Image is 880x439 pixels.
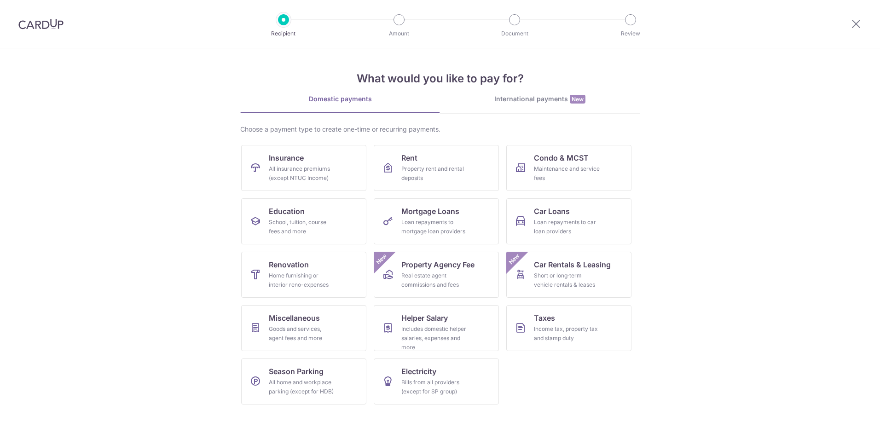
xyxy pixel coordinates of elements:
[365,29,433,38] p: Amount
[269,366,324,377] span: Season Parking
[374,358,499,404] a: ElectricityBills from all providers (except for SP group)
[269,164,335,183] div: All insurance premiums (except NTUC Income)
[534,164,600,183] div: Maintenance and service fees
[401,366,436,377] span: Electricity
[534,271,600,289] div: Short or long‑term vehicle rentals & leases
[534,324,600,343] div: Income tax, property tax and stamp duty
[374,198,499,244] a: Mortgage LoansLoan repayments to mortgage loan providers
[440,94,640,104] div: International payments
[534,152,589,163] span: Condo & MCST
[249,29,318,38] p: Recipient
[269,378,335,396] div: All home and workplace parking (except for HDB)
[534,206,570,217] span: Car Loans
[401,152,417,163] span: Rent
[506,145,631,191] a: Condo & MCSTMaintenance and service fees
[374,252,499,298] a: Property Agency FeeReal estate agent commissions and feesNew
[596,29,665,38] p: Review
[241,252,366,298] a: RenovationHome furnishing or interior reno-expenses
[534,218,600,236] div: Loan repayments to car loan providers
[374,145,499,191] a: RentProperty rent and rental deposits
[507,252,522,267] span: New
[240,125,640,134] div: Choose a payment type to create one-time or recurring payments.
[269,218,335,236] div: School, tuition, course fees and more
[269,324,335,343] div: Goods and services, agent fees and more
[821,411,871,434] iframe: Opens a widget where you can find more information
[18,18,64,29] img: CardUp
[241,145,366,191] a: InsuranceAll insurance premiums (except NTUC Income)
[374,305,499,351] a: Helper SalaryIncludes domestic helper salaries, expenses and more
[269,259,309,270] span: Renovation
[534,312,555,323] span: Taxes
[481,29,549,38] p: Document
[401,206,459,217] span: Mortgage Loans
[401,218,468,236] div: Loan repayments to mortgage loan providers
[240,94,440,104] div: Domestic payments
[269,271,335,289] div: Home furnishing or interior reno-expenses
[401,259,475,270] span: Property Agency Fee
[401,164,468,183] div: Property rent and rental deposits
[269,312,320,323] span: Miscellaneous
[506,305,631,351] a: TaxesIncome tax, property tax and stamp duty
[570,95,585,104] span: New
[269,152,304,163] span: Insurance
[240,70,640,87] h4: What would you like to pay for?
[401,312,448,323] span: Helper Salary
[241,358,366,404] a: Season ParkingAll home and workplace parking (except for HDB)
[506,252,631,298] a: Car Rentals & LeasingShort or long‑term vehicle rentals & leasesNew
[241,305,366,351] a: MiscellaneousGoods and services, agent fees and more
[401,271,468,289] div: Real estate agent commissions and fees
[401,324,468,352] div: Includes domestic helper salaries, expenses and more
[374,252,389,267] span: New
[269,206,305,217] span: Education
[506,198,631,244] a: Car LoansLoan repayments to car loan providers
[241,198,366,244] a: EducationSchool, tuition, course fees and more
[534,259,611,270] span: Car Rentals & Leasing
[401,378,468,396] div: Bills from all providers (except for SP group)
